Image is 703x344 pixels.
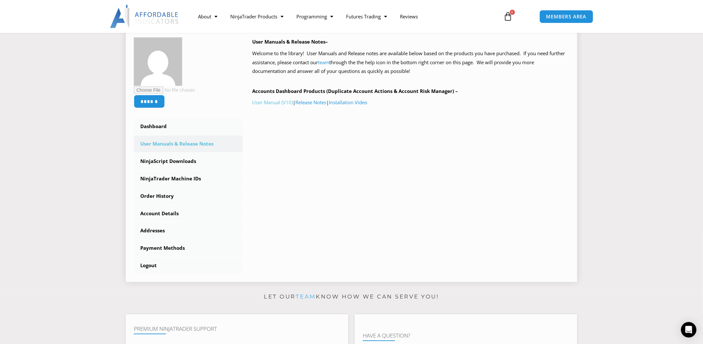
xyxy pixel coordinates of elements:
[134,118,243,274] nav: Account pages
[252,49,569,76] p: Welcome to the library! User Manuals and Release notes are available below based on the products ...
[510,10,515,15] span: 0
[393,9,424,24] a: Reviews
[540,10,593,23] a: MEMBERS AREA
[110,5,179,28] img: LogoAI | Affordable Indicators – NinjaTrader
[290,9,340,24] a: Programming
[134,257,243,274] a: Logout
[134,37,182,86] img: a3dcfe464c1e317232f9c6edf62711f1b93a3b3d299e5fba6250e9a37ba151ba
[318,59,330,66] a: team
[126,292,577,302] p: Let our know how we can serve you!
[134,326,340,332] h4: Premium NinjaTrader Support
[363,332,569,339] h4: Have A Question?
[252,38,328,45] b: User Manuals & Release Notes–
[340,9,393,24] a: Futures Trading
[134,170,243,187] a: NinjaTrader Machine IDs
[681,322,697,338] div: Open Intercom Messenger
[134,205,243,222] a: Account Details
[134,188,243,205] a: Order History
[494,7,522,26] a: 0
[134,118,243,135] a: Dashboard
[192,9,496,24] nav: Menu
[192,9,224,24] a: About
[252,98,569,107] p: | |
[252,99,293,106] a: User Manual (V10)
[329,99,368,106] a: Installation Video
[134,240,243,257] a: Payment Methods
[134,153,243,170] a: NinjaScript Downloads
[134,222,243,239] a: Addresses
[134,136,243,152] a: User Manuals & Release Notes
[252,88,458,94] b: Accounts Dashboard Products (Duplicate Account Actions & Account Risk Manager) –
[546,14,587,19] span: MEMBERS AREA
[224,9,290,24] a: NinjaTrader Products
[296,99,327,106] a: Release Notes
[296,293,316,300] a: team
